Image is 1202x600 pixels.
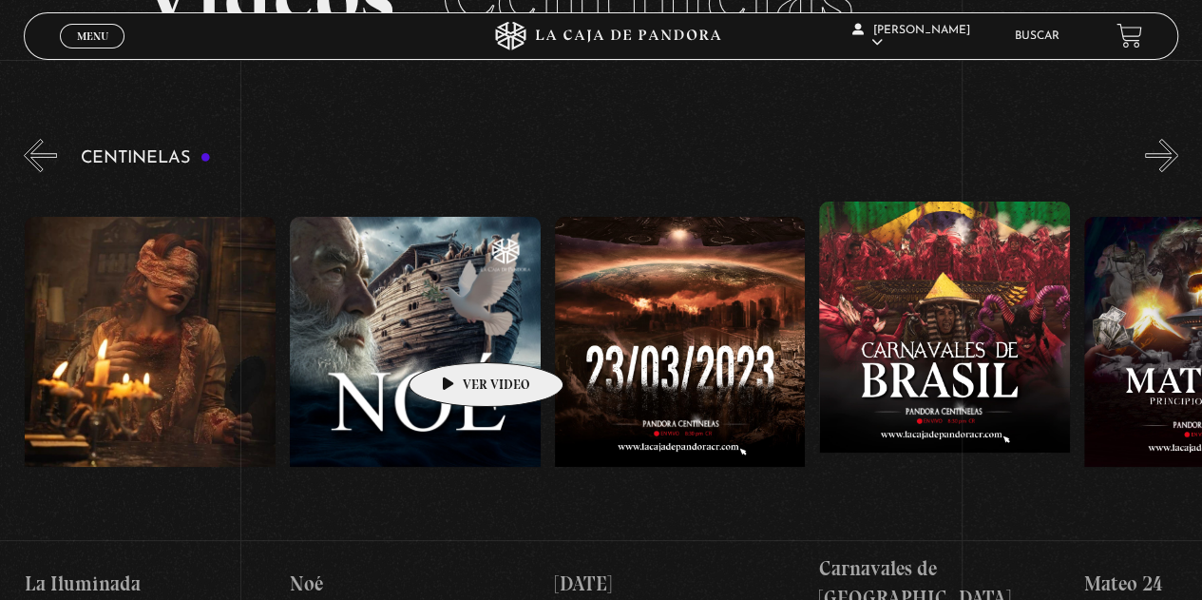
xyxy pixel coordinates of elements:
h4: La Iluminada [25,569,276,599]
span: Cerrar [70,46,115,59]
button: Next [1145,139,1178,172]
a: Buscar [1015,30,1059,42]
a: View your shopping cart [1116,23,1142,48]
span: [PERSON_NAME] [852,25,970,48]
h3: Centinelas [81,149,211,167]
span: Menu [77,30,108,42]
h4: Noé [290,569,541,599]
button: Previous [24,139,57,172]
h4: [DATE] [555,569,806,599]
